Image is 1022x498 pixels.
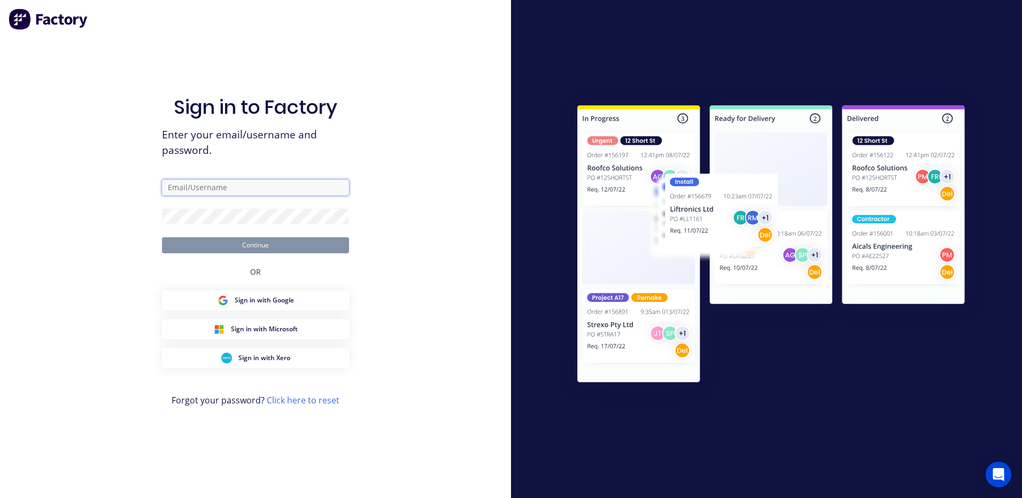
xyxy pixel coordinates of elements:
div: OR [250,253,261,290]
img: Google Sign in [218,295,228,306]
span: Forgot your password? [172,394,339,407]
img: Sign in [554,84,988,408]
img: Microsoft Sign in [214,324,224,334]
span: Sign in with Xero [238,353,290,363]
img: Factory [9,9,89,30]
span: Sign in with Microsoft [231,324,298,334]
button: Xero Sign inSign in with Xero [162,348,349,368]
span: Sign in with Google [235,295,294,305]
span: Enter your email/username and password. [162,127,349,158]
input: Email/Username [162,180,349,196]
a: Click here to reset [267,394,339,406]
img: Xero Sign in [221,353,232,363]
button: Continue [162,237,349,253]
button: Google Sign inSign in with Google [162,290,349,310]
h1: Sign in to Factory [174,96,337,119]
div: Open Intercom Messenger [986,462,1011,487]
button: Microsoft Sign inSign in with Microsoft [162,319,349,339]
